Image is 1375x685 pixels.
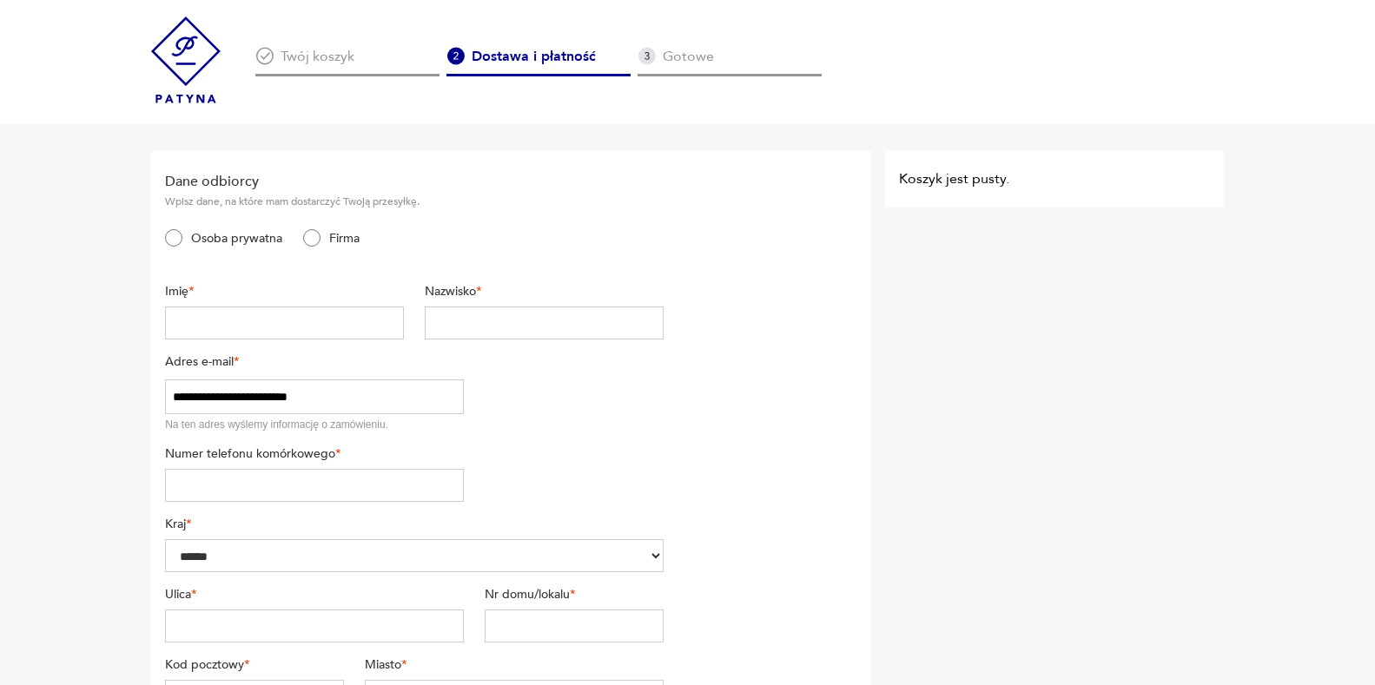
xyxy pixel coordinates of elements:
[165,194,664,208] p: Wpisz dane, na które mam dostarczyć Twoją przesyłkę.
[255,47,440,76] div: Twój koszyk
[638,47,656,65] img: Ikona
[165,418,464,431] div: Na ten adres wyślemy informację o zamówieniu.
[446,47,465,65] img: Ikona
[365,656,664,673] label: Miasto
[165,283,404,300] label: Imię
[638,47,822,76] div: Gotowe
[485,586,664,603] label: Nr domu/lokalu
[165,172,664,191] h2: Dane odbiorcy
[165,353,464,370] label: Adres e-mail
[446,47,631,76] div: Dostawa i płatność
[425,283,664,300] label: Nazwisko
[182,230,282,247] label: Osoba prywatna
[165,656,344,673] label: Kod pocztowy
[899,172,1210,186] div: Koszyk jest pusty.
[321,230,360,247] label: Firma
[151,16,221,103] img: Patyna - sklep z meblami i dekoracjami vintage
[165,586,464,603] label: Ulica
[165,516,664,532] label: Kraj
[165,445,464,462] label: Numer telefonu komórkowego
[255,47,274,65] img: Ikona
